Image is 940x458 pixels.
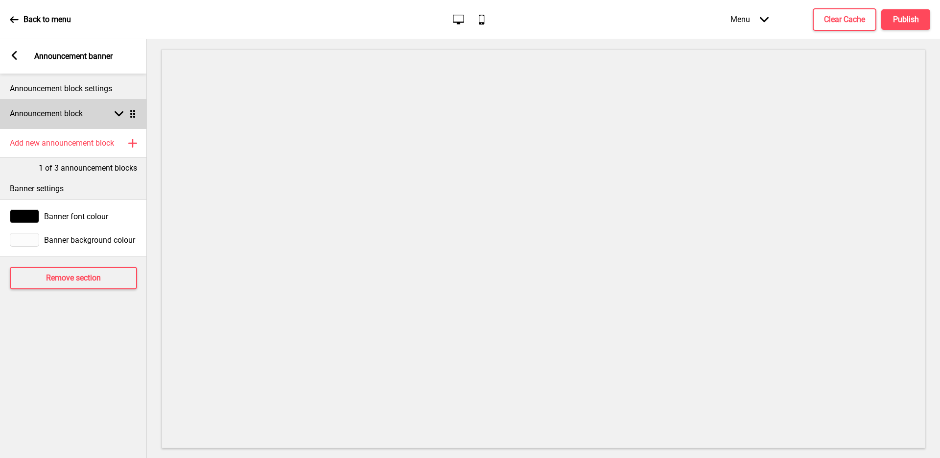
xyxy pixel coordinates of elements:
div: Banner background colour [10,233,137,247]
button: Publish [881,9,930,30]
h4: Publish [893,14,919,25]
p: Announcement block settings [10,83,137,94]
h4: Announcement block [10,108,83,119]
h4: Add new announcement block [10,138,114,149]
h4: Remove section [46,273,101,283]
button: Clear Cache [813,8,876,31]
div: Menu [721,5,778,34]
a: Back to menu [10,6,71,33]
p: Announcement banner [34,51,113,62]
button: Remove section [10,267,137,289]
p: Banner settings [10,183,137,194]
div: Banner font colour [10,209,137,223]
p: 1 of 3 announcement blocks [39,163,137,174]
span: Banner font colour [44,212,108,221]
h4: Clear Cache [824,14,865,25]
p: Back to menu [23,14,71,25]
span: Banner background colour [44,235,135,245]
